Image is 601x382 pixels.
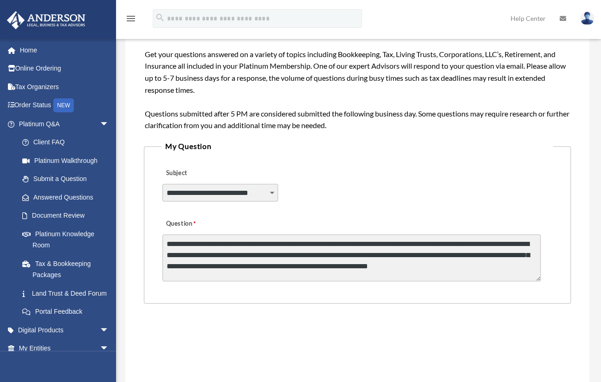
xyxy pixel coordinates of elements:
[147,332,288,369] iframe: reCAPTCHA
[100,339,118,358] span: arrow_drop_down
[13,303,123,321] a: Portal Feedback
[13,284,123,303] a: Land Trust & Deed Forum
[155,13,165,23] i: search
[162,167,251,180] label: Subject
[162,217,234,230] label: Question
[13,170,118,188] a: Submit a Question
[53,98,74,112] div: NEW
[13,151,123,170] a: Platinum Walkthrough
[13,225,123,254] a: Platinum Knowledge Room
[6,339,123,358] a: My Entitiesarrow_drop_down
[6,115,123,133] a: Platinum Q&Aarrow_drop_down
[13,188,123,207] a: Answered Questions
[125,13,136,24] i: menu
[100,321,118,340] span: arrow_drop_down
[13,254,123,284] a: Tax & Bookkeeping Packages
[125,16,136,24] a: menu
[162,140,553,153] legend: My Question
[6,96,123,115] a: Order StatusNEW
[6,41,123,59] a: Home
[6,321,123,339] a: Digital Productsarrow_drop_down
[6,59,123,78] a: Online Ordering
[100,115,118,134] span: arrow_drop_down
[6,78,123,96] a: Tax Organizers
[4,11,88,29] img: Anderson Advisors Platinum Portal
[13,133,123,152] a: Client FAQ
[580,12,594,25] img: User Pic
[13,207,123,225] a: Document Review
